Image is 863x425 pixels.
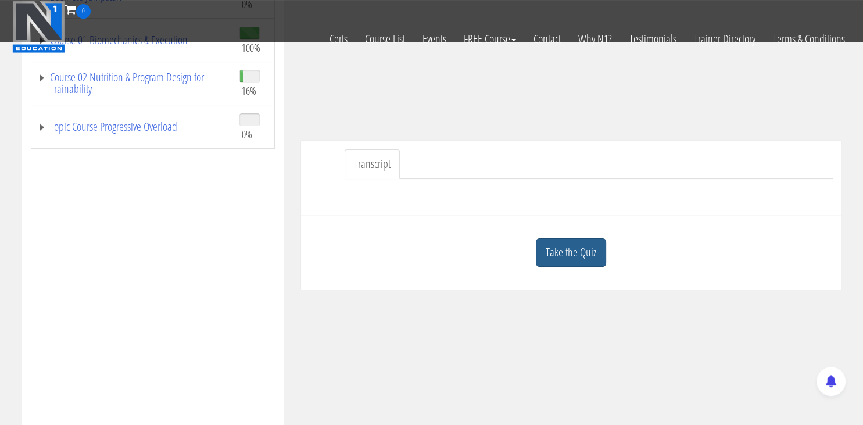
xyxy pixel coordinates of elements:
[356,19,414,59] a: Course List
[685,19,764,59] a: Trainer Directory
[570,19,621,59] a: Why N1?
[242,128,252,141] span: 0%
[37,72,228,95] a: Course 02 Nutrition & Program Design for Trainability
[37,121,228,133] a: Topic Course Progressive Overload
[12,1,65,53] img: n1-education
[242,84,256,97] span: 16%
[455,19,525,59] a: FREE Course
[414,19,455,59] a: Events
[536,238,606,267] a: Take the Quiz
[525,19,570,59] a: Contact
[76,4,91,19] span: 0
[764,19,854,59] a: Terms & Conditions
[621,19,685,59] a: Testimonials
[345,149,400,179] a: Transcript
[65,1,91,17] a: 0
[321,19,356,59] a: Certs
